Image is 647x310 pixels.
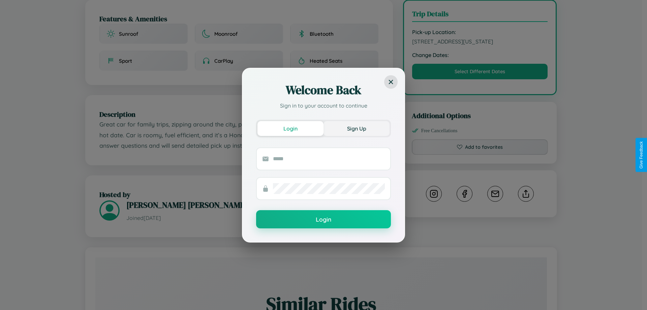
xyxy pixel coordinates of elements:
button: Sign Up [323,121,390,136]
h2: Welcome Back [256,82,391,98]
div: Give Feedback [639,141,644,169]
button: Login [256,210,391,228]
p: Sign in to your account to continue [256,102,391,110]
button: Login [257,121,323,136]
